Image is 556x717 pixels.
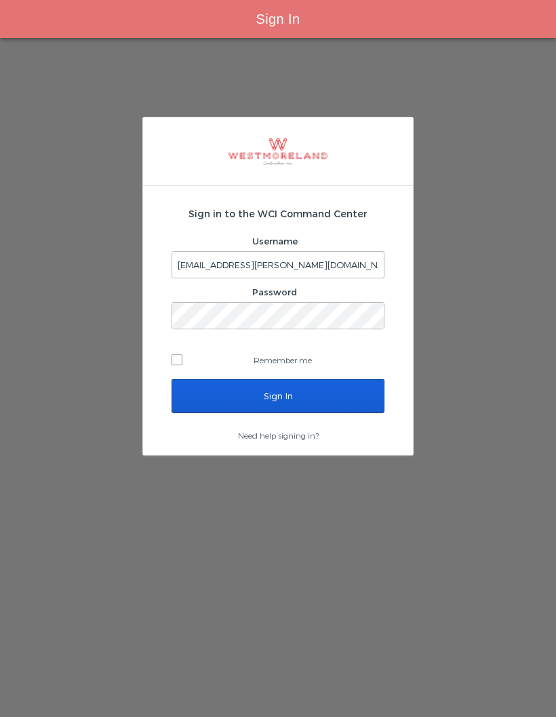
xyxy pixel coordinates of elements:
[172,206,384,221] h2: Sign in to the WCI Command Center
[252,287,297,297] label: Password
[256,12,300,26] span: Sign In
[252,236,298,246] label: Username
[172,379,384,413] input: Sign In
[172,350,384,370] label: Remember me
[238,430,319,440] a: Need help signing in?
